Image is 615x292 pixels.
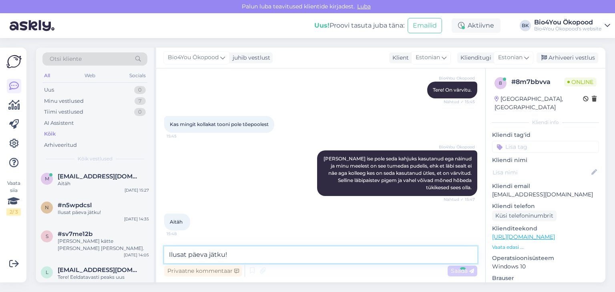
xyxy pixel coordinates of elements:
div: [DATE] 15:27 [125,187,149,193]
a: Bio4You ÖkopoodBio4You Ökopood's website [534,19,610,32]
div: [GEOGRAPHIC_DATA], [GEOGRAPHIC_DATA] [494,95,583,112]
p: Kliendi tag'id [492,131,599,139]
a: [URL][DOMAIN_NAME] [492,233,555,240]
div: Bio4You Ökopood [534,19,601,26]
div: Tiimi vestlused [44,108,83,116]
div: 0 [134,108,146,116]
div: Kõik [44,130,56,138]
p: Kliendi email [492,182,599,190]
div: Vaata siia [6,180,21,216]
span: Bio4You Ökopood [439,75,475,81]
span: Kõik vestlused [78,155,113,162]
img: Askly Logo [6,54,22,69]
span: [PERSON_NAME] ise pole seda kahjuks kasutanud ega näinud ja minu meelest on see tumedas pudelis, ... [324,156,473,190]
div: [DATE] 14:35 [124,216,149,222]
div: Küsi telefoninumbrit [492,210,557,221]
span: Nähtud ✓ 15:47 [444,196,475,202]
div: Uus [44,86,54,94]
input: Lisa tag [492,141,599,153]
b: Uus! [314,22,330,29]
div: [DATE] 14:05 [124,252,149,258]
span: Kas mingit kollakat tooni pole tõepoolest [170,121,269,127]
span: 15:48 [167,231,197,237]
div: Aitäh [58,180,149,187]
div: Ilusat päeva jätku! [58,209,149,216]
div: Klient [389,54,409,62]
div: Socials [128,70,147,81]
div: Aktiivne [452,18,500,33]
span: 15:45 [167,133,197,139]
div: All [42,70,52,81]
span: Otsi kliente [50,55,82,63]
span: Nähtud ✓ 15:45 [444,99,475,105]
span: Aitäh [170,219,183,225]
span: Bio4You Ökopood [439,144,475,150]
div: BK [520,20,531,31]
span: s [46,233,48,239]
p: Klienditeekond [492,224,599,233]
span: Luba [355,3,373,10]
span: l [46,269,48,275]
div: Minu vestlused [44,97,84,105]
span: #n5wpdcsl [58,202,92,209]
p: [EMAIL_ADDRESS][DOMAIN_NAME] [492,190,599,199]
span: Estonian [498,53,523,62]
div: 0 [134,86,146,94]
p: Kliendi nimi [492,156,599,164]
div: juhib vestlust [229,54,270,62]
input: Lisa nimi [492,168,590,177]
span: #sv7me12b [58,230,92,238]
p: Vaata edasi ... [492,244,599,251]
span: n [45,204,49,210]
span: 8 [499,80,502,86]
span: Tere! On värvitu. [433,87,472,93]
div: Arhiveeritud [44,141,77,149]
button: Emailid [408,18,442,33]
div: Proovi tasuta juba täna: [314,21,404,30]
div: AI Assistent [44,119,74,127]
span: Bio4You Ökopood [168,53,219,62]
div: 2 / 3 [6,208,21,216]
span: Online [564,78,597,86]
p: Operatsioonisüsteem [492,254,599,262]
div: Arhiveeri vestlus [537,52,598,63]
div: # 8m7bbvva [511,77,564,87]
div: Web [83,70,97,81]
div: Kliendi info [492,119,599,126]
p: Brauser [492,274,599,282]
div: Tere! Eeldatavasti peaks uus [PERSON_NAME] lähipäevil lattu saabuma. Kas seda toodet [PERSON_NAME... [58,274,149,288]
div: [PERSON_NAME] kätte [PERSON_NAME] [PERSON_NAME]. [58,238,149,252]
span: m [45,176,49,182]
span: leelonaaber@gmail.com [58,266,141,274]
p: Windows 10 [492,262,599,271]
span: maaja.zolk@mail.ee [58,173,141,180]
div: Bio4You Ökopood's website [534,26,601,32]
span: Estonian [416,53,440,62]
div: Klienditugi [457,54,491,62]
p: Kliendi telefon [492,202,599,210]
div: 7 [135,97,146,105]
